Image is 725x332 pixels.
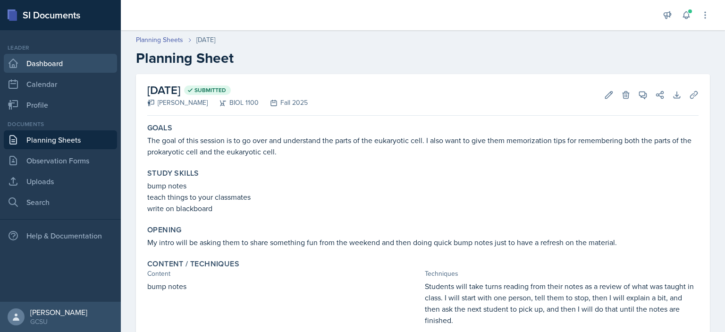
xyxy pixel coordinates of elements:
label: Study Skills [147,169,199,178]
a: Planning Sheets [4,130,117,149]
p: My intro will be asking them to share something fun from the weekend and then doing quick bump no... [147,237,699,248]
a: Planning Sheets [136,35,183,45]
div: [DATE] [196,35,215,45]
div: Techniques [425,269,699,279]
a: Calendar [4,75,117,94]
span: Submitted [194,86,226,94]
h2: Planning Sheet [136,50,710,67]
label: Content / Techniques [147,259,239,269]
a: Observation Forms [4,151,117,170]
a: Uploads [4,172,117,191]
a: Profile [4,95,117,114]
a: Dashboard [4,54,117,73]
div: [PERSON_NAME] [147,98,208,108]
a: Search [4,193,117,212]
p: bump notes [147,180,699,191]
h2: [DATE] [147,82,308,99]
div: Help & Documentation [4,226,117,245]
p: Students will take turns reading from their notes as a review of what was taught in class. I will... [425,281,699,326]
div: [PERSON_NAME] [30,307,87,317]
label: Opening [147,225,182,235]
label: Goals [147,123,172,133]
div: Content [147,269,421,279]
p: teach things to your classmates [147,191,699,203]
p: bump notes [147,281,421,292]
div: GCSU [30,317,87,326]
div: Leader [4,43,117,52]
div: Fall 2025 [259,98,308,108]
p: write on blackboard [147,203,699,214]
div: BIOL 1100 [208,98,259,108]
div: Documents [4,120,117,128]
p: The goal of this session is to go over and understand the parts of the eukaryotic cell. I also wa... [147,135,699,157]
